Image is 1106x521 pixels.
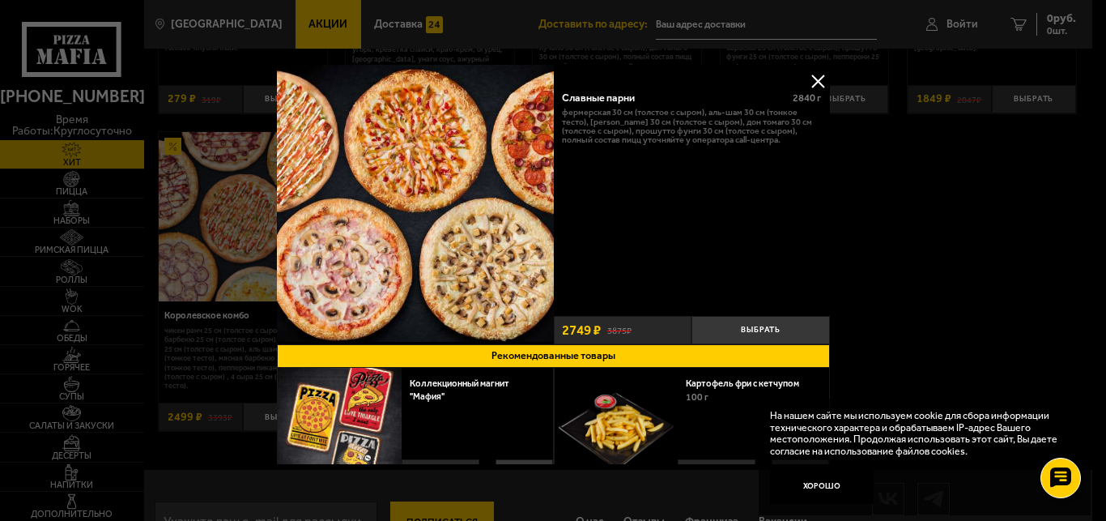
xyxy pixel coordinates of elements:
span: 100 г [686,391,708,403]
a: Славные парни [277,65,554,344]
div: Славные парни [562,92,782,104]
a: Картофель фри с кетчупом [686,378,810,389]
p: Фермерская 30 см (толстое с сыром), Аль-Шам 30 см (тонкое тесто), [PERSON_NAME] 30 см (толстое с ... [562,108,821,145]
span: 2840 г [793,92,821,104]
button: Выбрать [495,459,552,493]
strong: 239 ₽ [690,460,734,493]
img: Славные парни [277,65,554,342]
s: 3875 ₽ [606,324,631,336]
p: На нашем сайте мы используем cookie для сбора информации технического характера и обрабатываем IP... [770,411,1069,459]
a: Коллекционный магнит "Мафия" [409,378,508,403]
button: Хорошо [770,469,874,504]
strong: 29 ₽ [413,460,448,493]
button: Выбрать [691,316,830,344]
button: Рекомендованные товары [277,344,830,368]
span: 2749 ₽ [562,323,601,337]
